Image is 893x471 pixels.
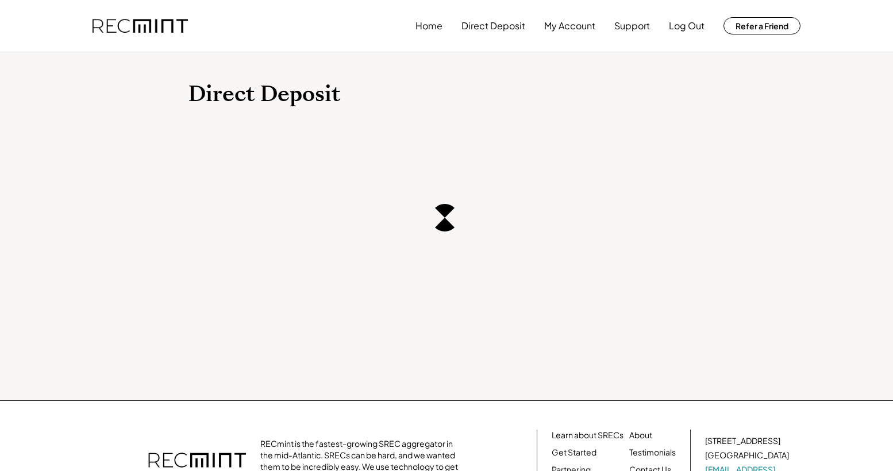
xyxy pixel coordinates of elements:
[544,14,595,37] button: My Account
[188,81,705,108] h1: Direct Deposit
[629,447,676,458] a: Testimonials
[705,435,780,447] div: [STREET_ADDRESS]
[93,19,188,33] img: recmint-logotype%403x.png
[705,450,789,461] div: [GEOGRAPHIC_DATA]
[669,14,705,37] button: Log Out
[461,14,525,37] button: Direct Deposit
[552,447,596,458] a: Get Started
[723,17,800,34] button: Refer a Friend
[629,430,652,441] a: About
[415,14,442,37] button: Home
[614,14,650,37] button: Support
[552,430,623,441] a: Learn about SRECs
